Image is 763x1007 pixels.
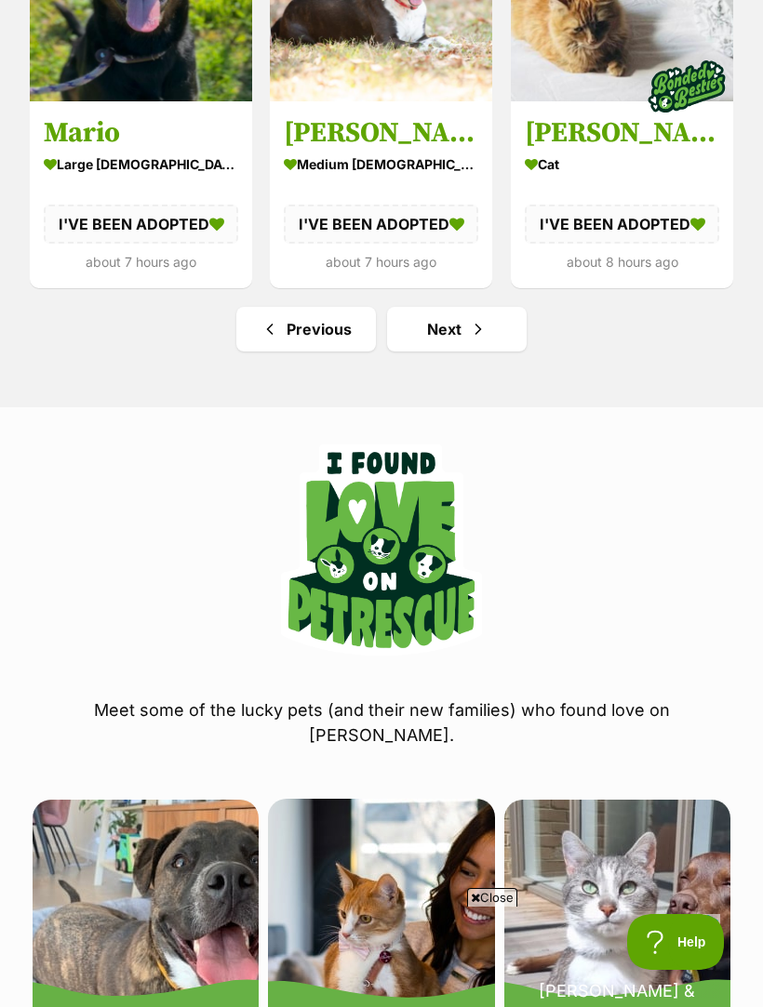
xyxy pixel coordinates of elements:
div: about 8 hours ago [525,249,719,274]
h3: [PERSON_NAME] & River [525,115,719,151]
div: large [DEMOGRAPHIC_DATA] Dog [44,151,238,178]
iframe: Advertisement [43,914,720,998]
nav: Pagination [28,307,735,351]
a: [PERSON_NAME] & River Cat I'VE BEEN ADOPTED about 8 hours ago favourite [511,101,733,288]
div: I'VE BEEN ADOPTED [525,205,719,244]
div: about 7 hours ago [44,249,238,274]
div: medium [DEMOGRAPHIC_DATA] Dog [284,151,478,178]
div: Cat [525,151,719,178]
img: Found love on PetRescue [281,444,482,656]
a: Previous page [236,307,376,351]
img: bonded besties [640,40,733,133]
a: Mario large [DEMOGRAPHIC_DATA] Dog I'VE BEEN ADOPTED about 7 hours ago favourite [30,101,252,288]
span: Close [467,888,517,907]
iframe: Help Scout Beacon - Open [627,914,726,970]
div: I'VE BEEN ADOPTED [44,205,238,244]
h3: Mario [44,115,238,151]
div: about 7 hours ago [284,249,478,274]
h3: [PERSON_NAME] [284,115,478,151]
div: I'VE BEEN ADOPTED [284,205,478,244]
a: Next page [387,307,527,351]
p: Meet some of the lucky pets (and their new families) who found love on [PERSON_NAME]. [28,697,735,748]
a: [PERSON_NAME] medium [DEMOGRAPHIC_DATA] Dog I'VE BEEN ADOPTED about 7 hours ago favourite [270,101,492,288]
